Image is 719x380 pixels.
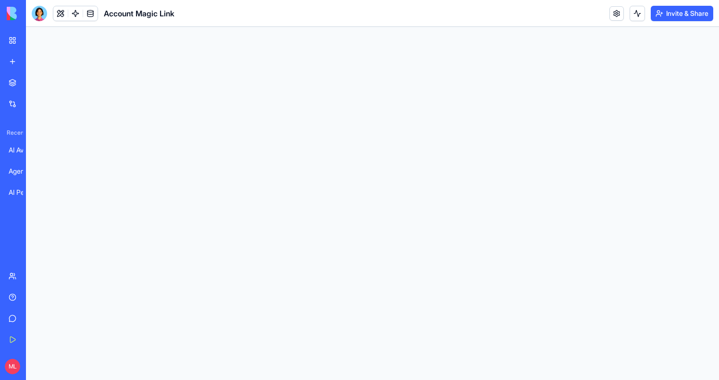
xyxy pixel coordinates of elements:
span: Account Magic Link [104,8,174,19]
a: AI Persona Generator [3,183,41,202]
div: AI Avatar Generator Studio [9,145,36,155]
div: AI Persona Generator [9,188,36,197]
a: AI Avatar Generator Studio [3,140,41,160]
span: ML [5,359,20,374]
button: Invite & Share [651,6,713,21]
span: Recent [3,129,23,137]
div: Agent Studio [9,166,36,176]
img: logo [7,7,66,20]
a: Agent Studio [3,162,41,181]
